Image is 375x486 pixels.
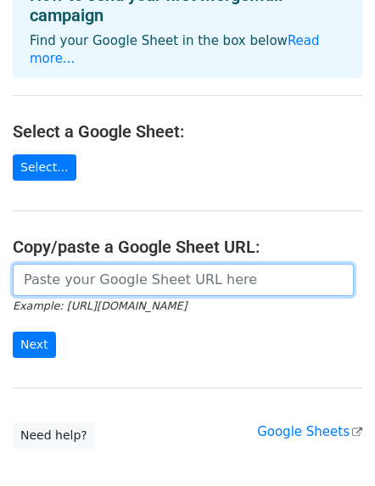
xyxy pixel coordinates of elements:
a: Read more... [30,33,320,66]
a: Need help? [13,422,95,449]
p: Find your Google Sheet in the box below [30,32,345,68]
h4: Select a Google Sheet: [13,121,362,142]
input: Paste your Google Sheet URL here [13,264,354,296]
input: Next [13,332,56,358]
small: Example: [URL][DOMAIN_NAME] [13,299,187,312]
h4: Copy/paste a Google Sheet URL: [13,237,362,257]
a: Google Sheets [257,424,362,439]
a: Select... [13,154,76,181]
iframe: Chat Widget [290,405,375,486]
